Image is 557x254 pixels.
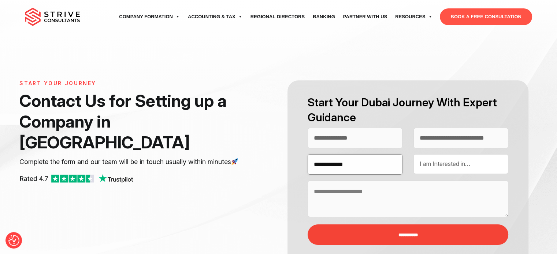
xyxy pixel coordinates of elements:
[308,95,508,125] h2: Start Your Dubai Journey With Expert Guidance
[184,7,246,27] a: Accounting & Tax
[231,158,238,165] img: 🚀
[19,156,242,167] p: Complete the form and our team will be in touch usually within minutes
[19,90,242,153] h1: Contact Us for Setting up a Company in [GEOGRAPHIC_DATA]
[391,7,436,27] a: Resources
[420,160,470,167] span: I am Interested in…
[246,7,309,27] a: Regional Directors
[19,80,242,87] h6: START YOUR JOURNEY
[309,7,339,27] a: Banking
[8,235,19,246] img: Revisit consent button
[25,8,80,26] img: main-logo.svg
[440,8,532,25] a: BOOK A FREE CONSULTATION
[115,7,184,27] a: Company Formation
[8,235,19,246] button: Consent Preferences
[339,7,391,27] a: Partner with Us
